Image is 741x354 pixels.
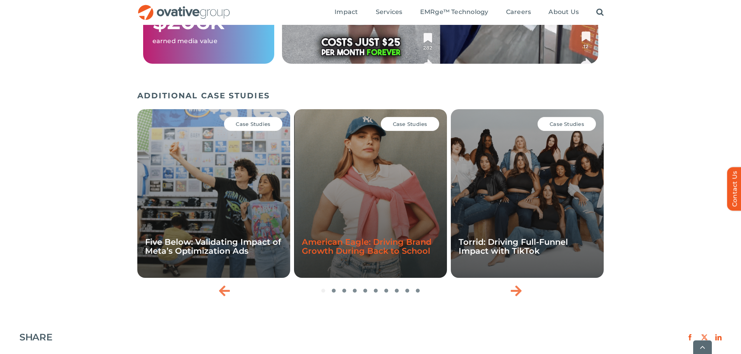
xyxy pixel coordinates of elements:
[335,8,358,17] a: Impact
[152,9,265,33] h1: $206k
[416,289,420,293] span: Go to slide 10
[215,281,235,300] div: Previous slide
[137,109,290,278] div: 2 / 10
[321,289,325,293] span: Go to slide 1
[376,8,403,16] span: Services
[596,8,604,17] a: Search
[363,289,367,293] span: Go to slide 5
[548,8,579,17] a: About Us
[145,237,281,256] a: Five Below: Validating Impact of Meta’s Optimization Ads
[342,289,346,293] span: Go to slide 3
[395,289,399,293] span: Go to slide 8
[137,91,604,100] h5: ADDITIONAL CASE STUDIES
[405,289,409,293] span: Go to slide 9
[302,237,431,256] a: American Eagle: Driving Brand Growth During Back to School
[335,8,358,16] span: Impact
[376,8,403,17] a: Services
[506,8,531,17] a: Careers
[420,8,489,17] a: EMRge™ Technology
[548,8,579,16] span: About Us
[506,8,531,16] span: Careers
[152,37,217,45] span: earned media value
[451,109,604,278] div: 4 / 10
[420,8,489,16] span: EMRge™ Technology
[294,109,447,278] div: 3 / 10
[332,289,336,293] span: Go to slide 2
[384,289,388,293] span: Go to slide 7
[19,332,52,343] h4: SHARE
[459,237,568,256] a: Torrid: Driving Full-Funnel Impact with TikTok
[137,4,231,11] a: OG_Full_horizontal_RGB
[353,289,357,293] span: Go to slide 4
[374,289,378,293] span: Go to slide 6
[507,281,526,300] div: Next slide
